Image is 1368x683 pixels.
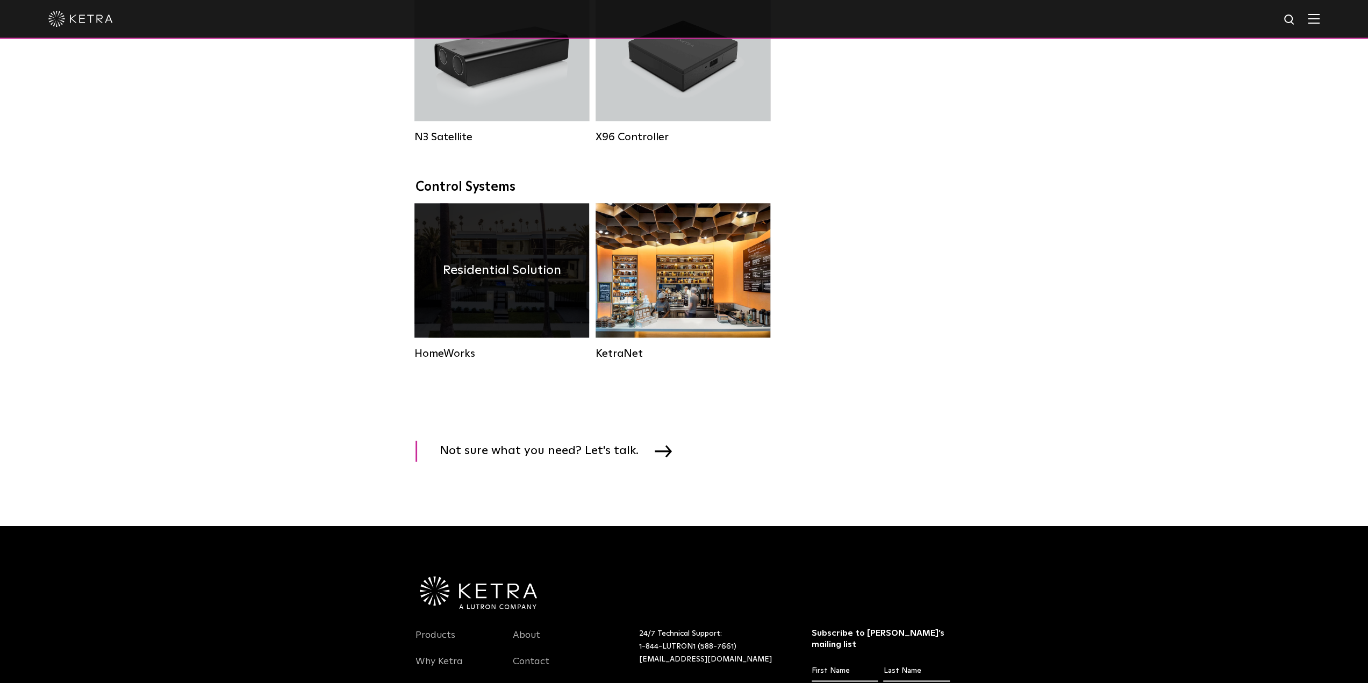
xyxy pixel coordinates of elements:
input: Last Name [883,661,949,681]
img: ketra-logo-2019-white [48,11,113,27]
img: Ketra-aLutronCo_White_RGB [420,576,537,609]
div: HomeWorks [414,347,589,360]
span: Not sure what you need? Let's talk. [440,441,655,462]
a: About [513,629,540,654]
a: Contact [513,656,549,680]
h3: Subscribe to [PERSON_NAME]’s mailing list [812,628,950,650]
a: HomeWorks Residential Solution [414,203,589,360]
img: Hamburger%20Nav.svg [1308,13,1320,24]
div: KetraNet [596,347,770,360]
div: X96 Controller [596,131,770,143]
input: First Name [812,661,878,681]
img: arrow [655,445,672,457]
p: 24/7 Technical Support: [639,628,785,666]
div: N3 Satellite [414,131,589,143]
h4: Residential Solution [443,260,561,281]
a: 1-844-LUTRON1 (588-7661) [639,643,736,650]
a: Products [416,629,455,654]
a: Why Ketra [416,656,463,680]
img: search icon [1283,13,1297,27]
div: Control Systems [416,179,953,195]
a: Not sure what you need? Let's talk. [416,441,685,462]
a: KetraNet Legacy System [596,203,770,360]
a: [EMAIL_ADDRESS][DOMAIN_NAME] [639,656,772,663]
